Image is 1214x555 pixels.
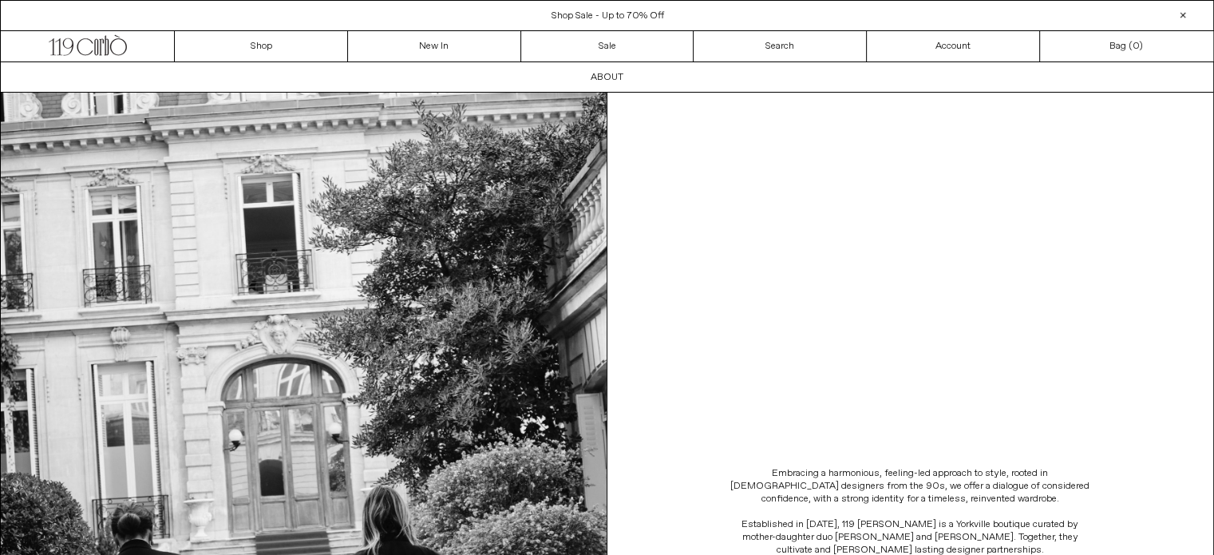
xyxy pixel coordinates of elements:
a: Account [867,31,1040,61]
p: ABOUT [591,68,623,87]
a: Sale [521,31,694,61]
a: Bag () [1040,31,1213,61]
a: Shop Sale - Up to 70% Off [552,10,664,22]
p: Embracing a harmonious, feeling-led approach to style, rooted in [DEMOGRAPHIC_DATA] designers fro... [726,467,1093,505]
a: Shop [175,31,348,61]
a: New In [348,31,521,61]
span: ) [1133,39,1143,54]
a: Search [694,31,867,61]
span: 0 [1133,40,1139,53]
